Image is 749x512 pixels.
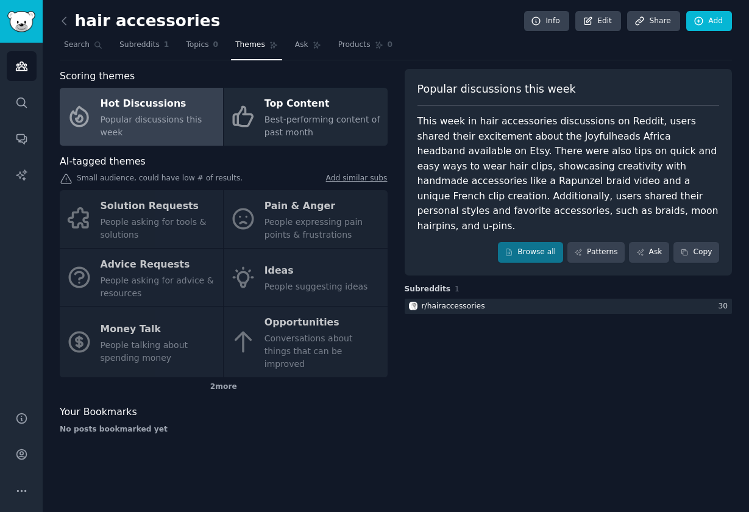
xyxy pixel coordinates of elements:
[60,424,388,435] div: No posts bookmarked yet
[182,35,222,60] a: Topics0
[119,40,160,51] span: Subreddits
[60,154,146,169] span: AI-tagged themes
[231,35,282,60] a: Themes
[60,69,135,84] span: Scoring themes
[524,11,569,32] a: Info
[291,35,325,60] a: Ask
[264,94,381,114] div: Top Content
[673,242,719,263] button: Copy
[417,114,720,233] div: This week in hair accessories discussions on Reddit, users shared their excitement about the Joyf...
[213,40,219,51] span: 0
[575,11,621,32] a: Edit
[64,40,90,51] span: Search
[334,35,397,60] a: Products0
[718,301,732,312] div: 30
[686,11,732,32] a: Add
[60,405,137,420] span: Your Bookmarks
[326,173,388,186] a: Add similar subs
[101,115,202,137] span: Popular discussions this week
[409,302,417,310] img: hairaccessories
[60,173,388,186] div: Small audience, could have low # of results.
[60,377,388,397] div: 2 more
[164,40,169,51] span: 1
[388,40,393,51] span: 0
[405,299,733,314] a: hairaccessoriesr/hairaccessories30
[7,11,35,32] img: GummySearch logo
[422,301,485,312] div: r/ hairaccessories
[455,285,460,293] span: 1
[60,35,107,60] a: Search
[417,82,576,97] span: Popular discussions this week
[629,242,669,263] a: Ask
[627,11,680,32] a: Share
[295,40,308,51] span: Ask
[186,40,208,51] span: Topics
[498,242,563,263] a: Browse all
[235,40,265,51] span: Themes
[60,12,220,31] h2: hair accessories
[264,115,380,137] span: Best-performing content of past month
[224,88,387,146] a: Top ContentBest-performing content of past month
[115,35,173,60] a: Subreddits1
[567,242,625,263] a: Patterns
[405,284,451,295] span: Subreddits
[60,88,223,146] a: Hot DiscussionsPopular discussions this week
[338,40,371,51] span: Products
[101,94,217,114] div: Hot Discussions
